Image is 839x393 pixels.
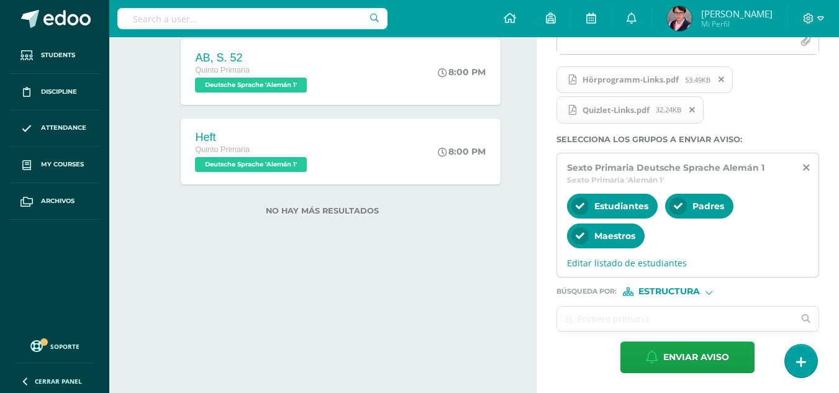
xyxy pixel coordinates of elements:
span: Students [41,50,75,60]
div: 8:00 PM [438,66,486,78]
span: Deutsche Sprache 'Alemán 1' [195,157,307,172]
span: [PERSON_NAME] [701,7,773,20]
div: Heft [195,131,310,144]
span: Archivos [41,196,75,206]
span: Sexto Primaria 'Alemán 1' [567,175,664,184]
a: Students [10,37,99,74]
span: Remover archivo [682,103,703,117]
span: Maestros [594,230,635,242]
span: Quizlet-Links.pdf [576,105,656,115]
span: Quinto Primaria [195,145,250,154]
span: Editar listado de estudiantes [567,257,809,269]
div: AB, S. 52 [195,52,310,65]
span: Mi Perfil [701,19,773,29]
span: Padres [692,201,724,212]
span: Enviar aviso [663,342,729,373]
a: Attendance [10,111,99,147]
span: Deutsche Sprache 'Alemán 1' [195,78,307,93]
span: 53.49KB [685,75,710,84]
button: Enviar aviso [620,341,755,373]
div: [object Object] [623,287,716,296]
span: Discipline [41,87,77,97]
label: Selecciona los grupos a enviar aviso : [556,135,819,144]
span: Remover archivo [711,73,732,86]
span: 32.24KB [656,105,681,114]
a: My courses [10,147,99,183]
span: Cerrar panel [35,377,82,386]
a: Soporte [15,337,94,354]
span: Quizlet-Links.pdf [556,96,704,124]
span: Hörprogramm-Links.pdf [556,66,733,94]
span: Estructura [638,288,700,295]
label: No hay más resultados [134,206,511,215]
span: Hörprogramm-Links.pdf [576,75,685,84]
img: 3d5d3fbbf55797b71de552028b9912e0.png [667,6,692,31]
input: Search a user… [117,8,388,29]
span: Búsqueda por : [556,288,617,295]
span: Soporte [50,342,79,351]
div: 8:00 PM [438,146,486,157]
span: Estudiantes [594,201,648,212]
input: Ej. Primero primaria [557,307,794,331]
span: Attendance [41,123,86,133]
span: My courses [41,160,84,169]
a: Archivos [10,183,99,220]
a: Discipline [10,74,99,111]
span: Sexto Primaria Deutsche Sprache Alemán 1 [567,162,764,173]
span: Quinto Primaria [195,66,250,75]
